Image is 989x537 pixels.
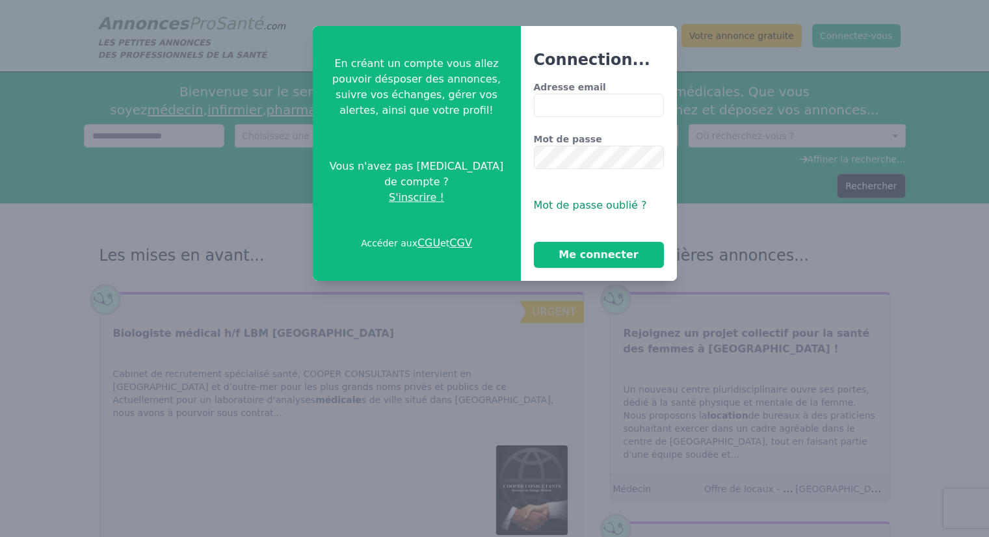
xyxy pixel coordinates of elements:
[417,237,440,249] a: CGU
[389,190,444,205] span: S'inscrire !
[534,81,664,94] label: Adresse email
[361,235,472,251] p: Accéder aux et
[323,56,510,118] p: En créant un compte vous allez pouvoir désposer des annonces, suivre vos échanges, gérer vos aler...
[534,242,664,268] button: Me connecter
[534,49,664,70] h3: Connection...
[534,199,647,211] span: Mot de passe oublié ?
[449,237,472,249] a: CGV
[534,133,664,146] label: Mot de passe
[323,159,510,190] span: Vous n'avez pas [MEDICAL_DATA] de compte ?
